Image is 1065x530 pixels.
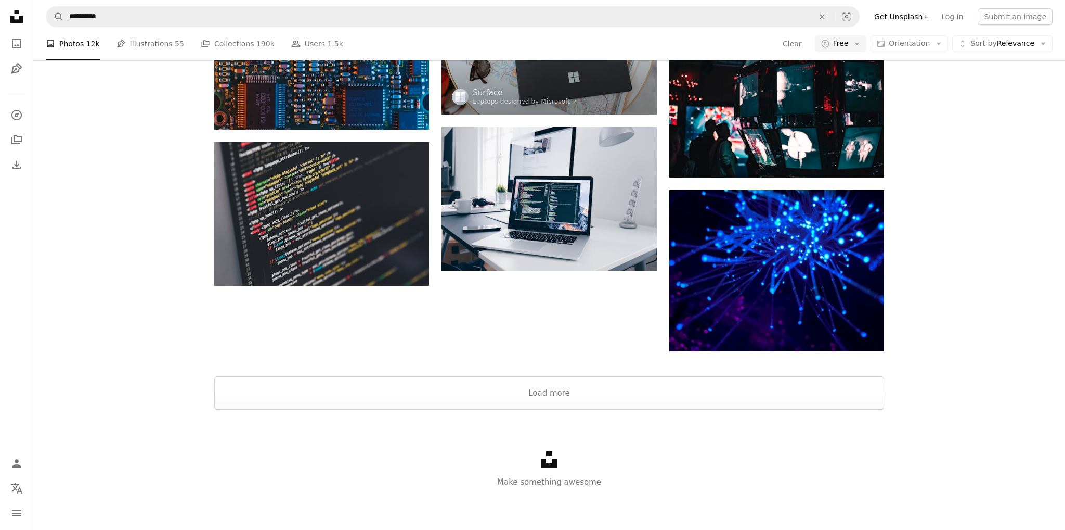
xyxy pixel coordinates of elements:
a: Illustrations 55 [116,27,184,60]
a: Get Unsplash+ [868,8,935,25]
a: Surface [473,87,577,98]
button: Clear [811,7,834,27]
a: Explore [6,105,27,125]
button: Orientation [871,35,948,52]
a: monitor showing Java programming [214,209,429,218]
a: Illustrations [6,58,27,79]
a: Download History [6,155,27,175]
button: Load more [214,376,884,410]
a: Log in / Sign up [6,453,27,474]
p: Make something awesome [33,476,1065,488]
a: Home — Unsplash [6,6,27,29]
img: Go to Surface's profile [452,89,469,105]
a: a group of people standing around a display of video screens [669,101,884,110]
span: Free [833,39,849,49]
button: Sort byRelevance [952,35,1053,52]
button: Free [815,35,867,52]
span: 55 [175,38,184,49]
img: purple and blue light digital wallpaper [669,190,884,351]
span: 1.5k [327,38,343,49]
button: Menu [6,503,27,524]
span: Relevance [970,39,1034,49]
a: Laptops designed by Microsoft ↗ [473,98,577,105]
span: 190k [256,38,275,49]
a: Photos [6,33,27,54]
span: Sort by [970,39,996,47]
form: Find visuals sitewide [46,6,860,27]
span: Orientation [889,39,930,47]
img: A MacBook with lines of code on its screen on a busy desk [441,127,656,270]
a: blue circuit board [214,53,429,62]
button: Visual search [834,7,859,27]
button: Language [6,478,27,499]
a: Collections 190k [201,27,275,60]
a: A MacBook with lines of code on its screen on a busy desk [441,194,656,203]
a: Log in [935,8,969,25]
a: purple and blue light digital wallpaper [669,266,884,275]
a: Collections [6,130,27,150]
img: monitor showing Java programming [214,142,429,286]
button: Clear [782,35,802,52]
a: Users 1.5k [291,27,343,60]
button: Search Unsplash [46,7,64,27]
img: a group of people standing around a display of video screens [669,34,884,178]
button: Submit an image [978,8,1053,25]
